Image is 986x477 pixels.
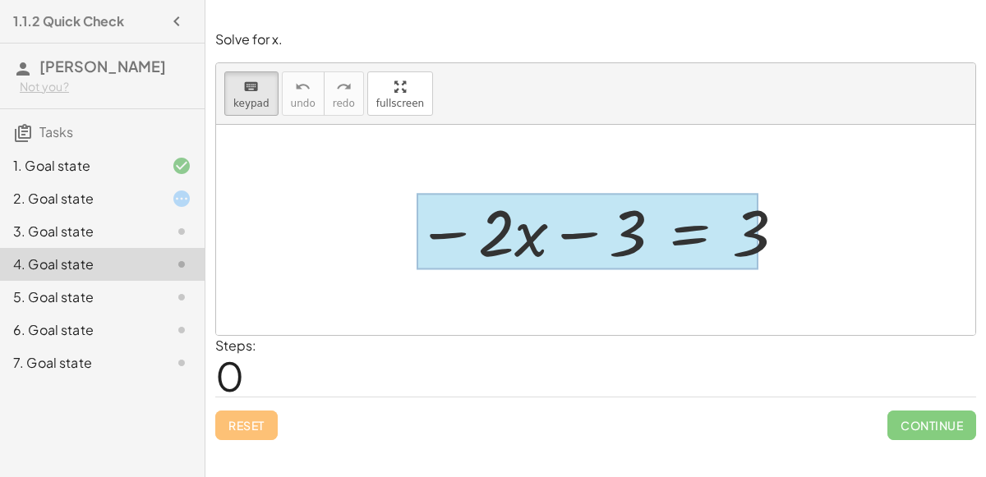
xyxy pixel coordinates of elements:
div: 1. Goal state [13,156,145,176]
div: 6. Goal state [13,320,145,340]
i: redo [336,77,352,97]
i: keyboard [243,77,259,97]
i: Task not started. [172,255,191,274]
span: Tasks [39,123,73,140]
i: Task not started. [172,353,191,373]
span: undo [291,98,316,109]
i: Task finished and correct. [172,156,191,176]
i: Task not started. [172,320,191,340]
i: Task started. [172,189,191,209]
h4: 1.1.2 Quick Check [13,11,124,31]
label: Steps: [215,337,256,354]
div: 3. Goal state [13,222,145,241]
i: Task not started. [172,287,191,307]
div: 4. Goal state [13,255,145,274]
div: 5. Goal state [13,287,145,307]
span: [PERSON_NAME] [39,57,166,76]
button: fullscreen [367,71,433,116]
div: 7. Goal state [13,353,145,373]
p: Solve for x. [215,30,976,49]
span: redo [333,98,355,109]
i: Task not started. [172,222,191,241]
button: undoundo [282,71,325,116]
span: keypad [233,98,270,109]
div: Not you? [20,79,191,95]
span: 0 [215,351,244,401]
button: redoredo [324,71,364,116]
div: 2. Goal state [13,189,145,209]
i: undo [295,77,311,97]
button: keyboardkeypad [224,71,279,116]
span: fullscreen [376,98,424,109]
